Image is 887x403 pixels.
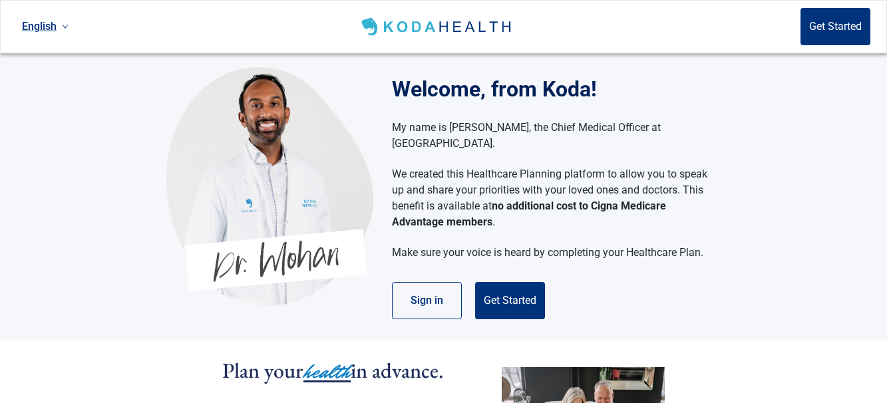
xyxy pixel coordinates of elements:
[303,357,351,386] span: health
[222,356,303,384] span: Plan your
[392,282,462,319] button: Sign in
[17,15,74,37] a: Current language: English
[392,120,708,152] p: My name is [PERSON_NAME], the Chief Medical Officer at [GEOGRAPHIC_DATA].
[800,8,870,45] button: Get Started
[392,245,708,261] p: Make sure your voice is heard by completing your Healthcare Plan.
[475,282,545,319] button: Get Started
[62,23,69,30] span: down
[392,200,666,228] strong: no additional cost to Cigna Medicare Advantage members
[392,73,721,105] h1: Welcome, from Koda!
[359,16,516,37] img: Koda Health
[166,67,373,306] img: Koda Health
[351,356,444,384] span: in advance.
[392,166,708,230] p: We created this Healthcare Planning platform to allow you to speak up and share your priorities w...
